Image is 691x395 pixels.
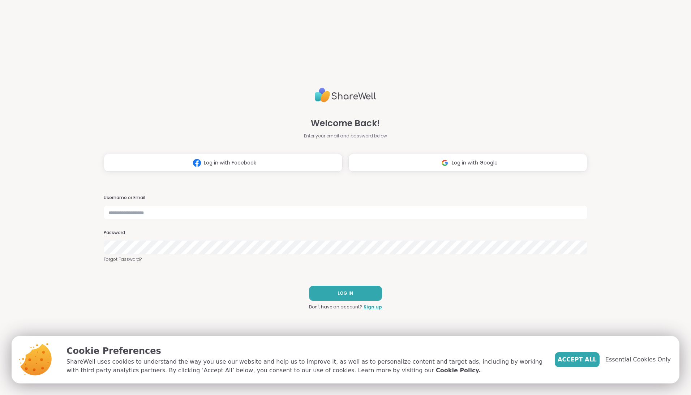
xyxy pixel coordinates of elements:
[104,256,587,263] a: Forgot Password?
[605,355,671,364] span: Essential Cookies Only
[309,286,382,301] button: LOG IN
[438,156,452,170] img: ShareWell Logomark
[204,159,256,167] span: Log in with Facebook
[338,290,353,297] span: LOG IN
[190,156,204,170] img: ShareWell Logomark
[66,344,543,357] p: Cookie Preferences
[348,154,587,172] button: Log in with Google
[436,366,481,375] a: Cookie Policy.
[555,352,600,367] button: Accept All
[558,355,597,364] span: Accept All
[315,85,376,105] img: ShareWell Logo
[104,195,587,201] h3: Username or Email
[304,133,387,139] span: Enter your email and password below
[452,159,498,167] span: Log in with Google
[311,117,380,130] span: Welcome Back!
[104,230,587,236] h3: Password
[66,357,543,375] p: ShareWell uses cookies to understand the way you use our website and help us to improve it, as we...
[309,304,362,310] span: Don't have an account?
[104,154,343,172] button: Log in with Facebook
[364,304,382,310] a: Sign up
